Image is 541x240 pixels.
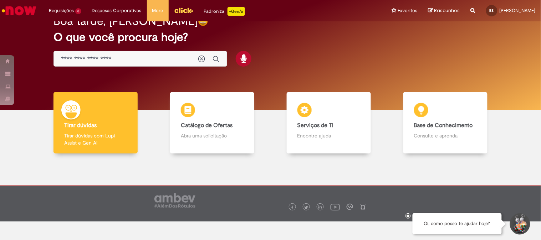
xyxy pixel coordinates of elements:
h2: O que você procura hoje? [53,31,487,43]
span: 8 [75,8,81,14]
span: Favoritos [398,7,418,14]
a: Rascunhos [428,7,460,14]
img: logo_footer_facebook.png [291,206,294,209]
p: +GenAi [228,7,245,16]
img: logo_footer_twitter.png [305,206,308,209]
img: logo_footer_youtube.png [331,202,340,212]
img: logo_footer_linkedin.png [318,205,322,210]
a: Serviços de TI Encontre ajuda [271,92,387,154]
img: ServiceNow [1,4,37,18]
button: Iniciar Conversa de Suporte [509,213,530,235]
b: Serviços de TI [297,122,334,129]
img: logo_footer_naosei.png [360,204,366,210]
b: Catálogo de Ofertas [181,122,233,129]
h2: Boa tarde, [PERSON_NAME] [53,15,198,27]
span: [PERSON_NAME] [500,7,536,14]
img: click_logo_yellow_360x200.png [174,5,193,16]
a: Catálogo de Ofertas Abra uma solicitação [154,92,271,154]
span: Requisições [49,7,74,14]
img: logo_footer_workplace.png [347,204,353,210]
a: Tirar dúvidas Tirar dúvidas com Lupi Assist e Gen Ai [37,92,154,154]
span: BS [490,8,494,13]
p: Abra uma solicitação [181,132,244,139]
p: Consulte e aprenda [414,132,477,139]
img: logo_footer_ambev_rotulo_gray.png [154,193,195,208]
div: Padroniza [204,7,245,16]
span: Despesas Corporativas [92,7,142,14]
b: Base de Conhecimento [414,122,473,129]
p: Encontre ajuda [297,132,360,139]
span: Rascunhos [434,7,460,14]
p: Tirar dúvidas com Lupi Assist e Gen Ai [64,132,127,146]
div: Oi, como posso te ajudar hoje? [413,213,502,234]
a: Base de Conhecimento Consulte e aprenda [387,92,504,154]
img: happy-face.png [198,16,208,26]
span: More [152,7,163,14]
b: Tirar dúvidas [64,122,97,129]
